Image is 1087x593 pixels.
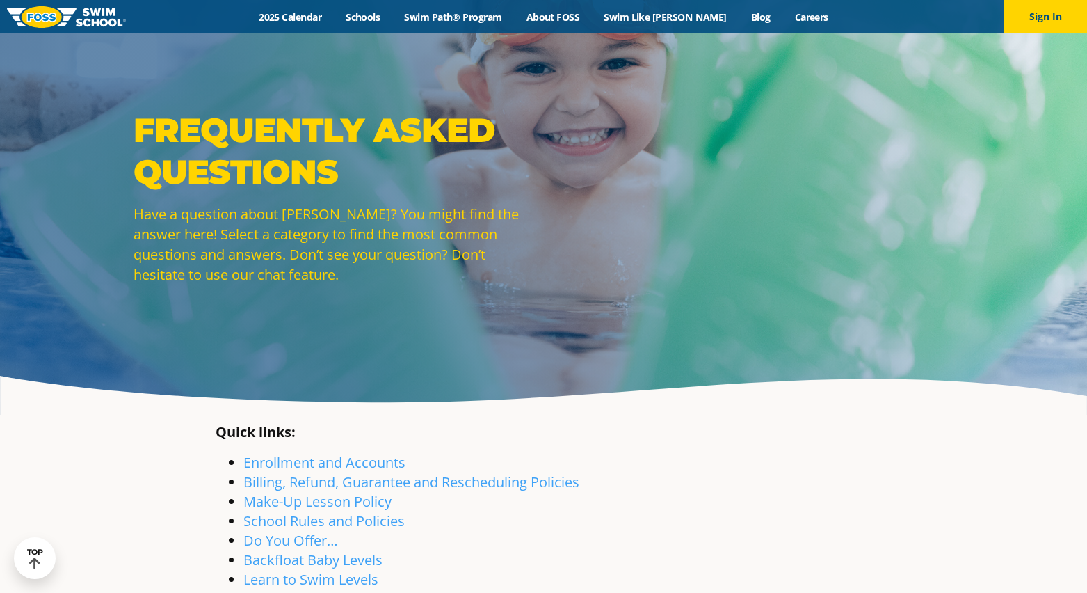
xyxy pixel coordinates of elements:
a: Swim Path® Program [392,10,514,24]
p: Frequently Asked Questions [134,109,537,193]
div: TOP [27,548,43,569]
a: Blog [739,10,782,24]
a: Learn to Swim Levels [243,570,378,589]
strong: Quick links: [216,422,296,441]
a: Swim Like [PERSON_NAME] [592,10,739,24]
p: Have a question about [PERSON_NAME]? You might find the answer here! Select a category to find th... [134,204,537,285]
a: Schools [334,10,392,24]
a: Backfloat Baby Levels [243,551,383,569]
a: Careers [782,10,840,24]
img: FOSS Swim School Logo [7,6,126,28]
a: About FOSS [514,10,592,24]
a: Enrollment and Accounts [243,453,405,472]
a: 2025 Calendar [247,10,334,24]
a: Billing, Refund, Guarantee and Rescheduling Policies [243,473,579,491]
a: School Rules and Policies [243,512,405,530]
a: Do You Offer… [243,531,338,550]
a: Make-Up Lesson Policy [243,492,392,511]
